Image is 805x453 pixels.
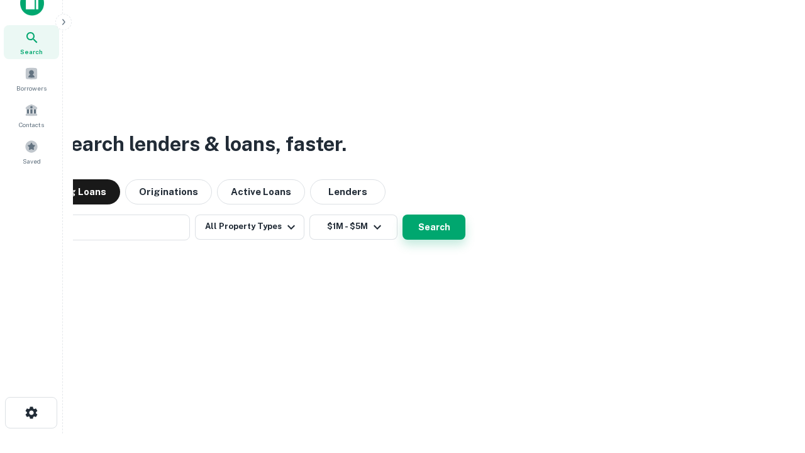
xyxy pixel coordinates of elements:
[4,98,59,132] a: Contacts
[57,129,347,159] h3: Search lenders & loans, faster.
[19,120,44,130] span: Contacts
[125,179,212,204] button: Originations
[742,352,805,413] iframe: Chat Widget
[402,215,465,240] button: Search
[4,62,59,96] a: Borrowers
[195,215,304,240] button: All Property Types
[20,47,43,57] span: Search
[217,179,305,204] button: Active Loans
[4,135,59,169] a: Saved
[309,215,397,240] button: $1M - $5M
[4,25,59,59] a: Search
[310,179,386,204] button: Lenders
[16,83,47,93] span: Borrowers
[23,156,41,166] span: Saved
